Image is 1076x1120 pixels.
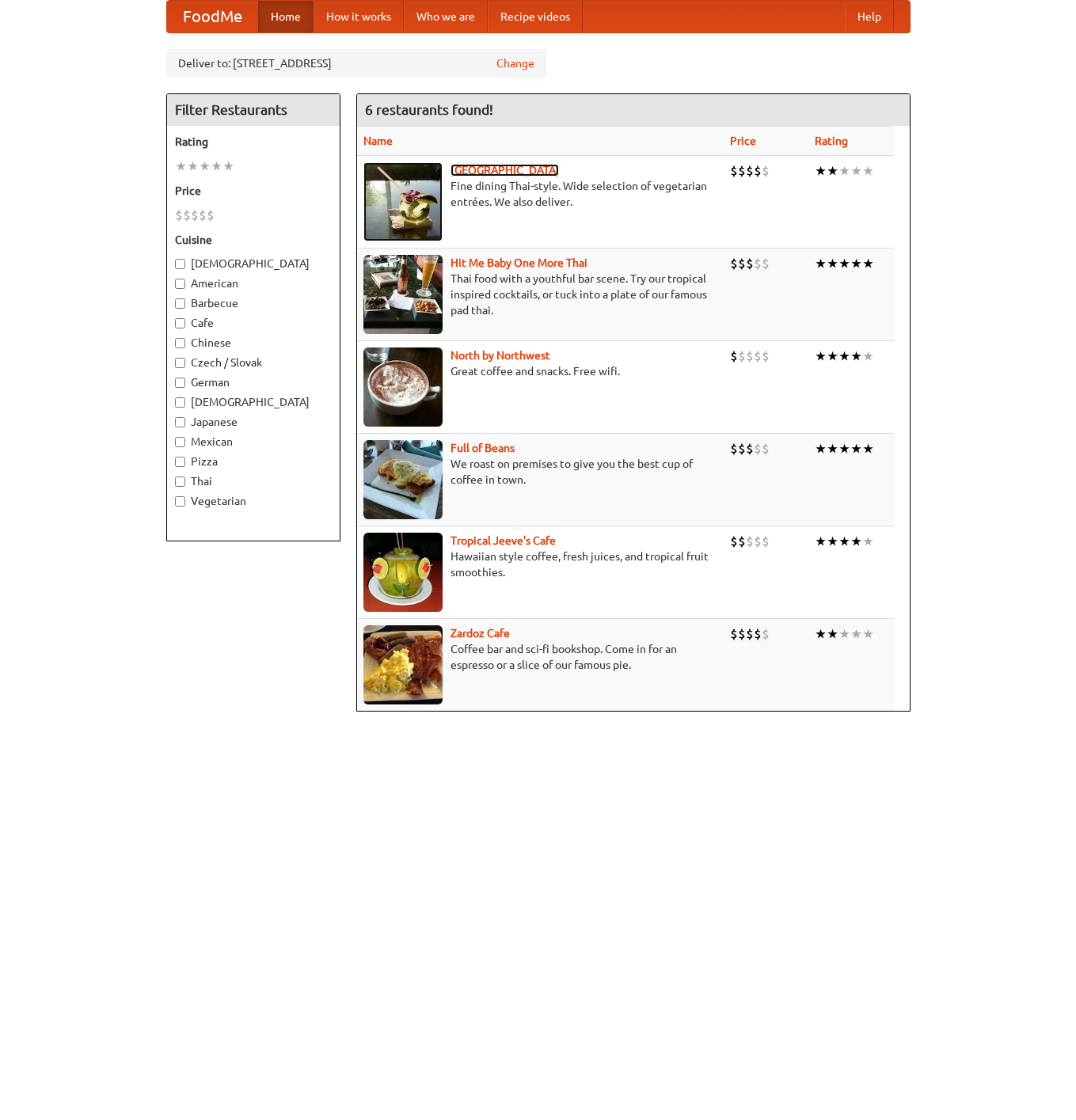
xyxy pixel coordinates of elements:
[199,158,211,175] li: ★
[451,349,550,362] a: North by Northwest
[738,440,746,457] li: $
[363,271,718,318] p: Thai food with a youthful bar scene. Try our tropical inspired cocktails, or tuck into a plate of...
[183,207,191,224] li: $
[746,625,754,643] li: $
[738,347,746,365] li: $
[845,1,894,32] a: Help
[175,378,185,388] input: German
[762,255,770,272] li: $
[730,347,738,365] li: $
[738,625,746,643] li: $
[827,533,838,550] li: ★
[175,256,332,271] label: [DEMOGRAPHIC_DATA]
[850,255,862,272] li: ★
[862,347,874,365] li: ★
[175,493,332,509] label: Vegetarian
[166,49,546,78] div: Deliver to: [STREET_ADDRESS]
[451,627,510,640] a: Zardoz Cafe
[730,533,738,550] li: $
[175,437,185,447] input: Mexican
[815,533,827,550] li: ★
[862,162,874,180] li: ★
[175,457,185,467] input: Pizza
[222,158,234,175] li: ★
[862,440,874,457] li: ★
[175,158,187,175] li: ★
[754,162,762,180] li: $
[862,625,874,643] li: ★
[175,454,332,469] label: Pizza
[746,347,754,365] li: $
[175,259,185,269] input: [DEMOGRAPHIC_DATA]
[363,533,443,612] img: jeeves.jpg
[762,533,770,550] li: $
[258,1,314,32] a: Home
[730,255,738,272] li: $
[451,534,556,547] a: Tropical Jeeve's Cafe
[175,374,332,390] label: German
[175,358,185,368] input: Czech / Slovak
[363,178,718,210] p: Fine dining Thai-style. Wide selection of vegetarian entrées. We also deliver.
[838,533,850,550] li: ★
[815,162,827,180] li: ★
[363,440,443,519] img: beans.jpg
[754,440,762,457] li: $
[815,135,848,147] a: Rating
[815,440,827,457] li: ★
[827,347,838,365] li: ★
[738,255,746,272] li: $
[363,456,718,488] p: We roast on premises to give you the best cup of coffee in town.
[175,295,332,311] label: Barbecue
[363,135,393,147] a: Name
[451,256,587,269] a: Hit Me Baby One More Thai
[365,102,493,117] ng-pluralize: 6 restaurants found!
[175,298,185,309] input: Barbecue
[191,207,199,224] li: $
[754,255,762,272] li: $
[762,440,770,457] li: $
[838,162,850,180] li: ★
[175,496,185,507] input: Vegetarian
[175,134,332,150] h5: Rating
[850,162,862,180] li: ★
[762,347,770,365] li: $
[746,162,754,180] li: $
[175,355,332,370] label: Czech / Slovak
[175,232,332,248] h5: Cuisine
[838,625,850,643] li: ★
[363,363,718,379] p: Great coffee and snacks. Free wifi.
[451,442,515,454] b: Full of Beans
[862,255,874,272] li: ★
[187,158,199,175] li: ★
[314,1,404,32] a: How it works
[167,94,340,126] h4: Filter Restaurants
[730,440,738,457] li: $
[838,255,850,272] li: ★
[175,434,332,450] label: Mexican
[746,440,754,457] li: $
[175,275,332,291] label: American
[730,162,738,180] li: $
[175,414,332,430] label: Japanese
[738,162,746,180] li: $
[862,533,874,550] li: ★
[175,207,183,224] li: $
[175,397,185,408] input: [DEMOGRAPHIC_DATA]
[175,394,332,410] label: [DEMOGRAPHIC_DATA]
[838,440,850,457] li: ★
[363,641,718,673] p: Coffee bar and sci-fi bookshop. Come in for an espresso or a slice of our famous pie.
[363,162,443,241] img: satay.jpg
[363,347,443,427] img: north.jpg
[175,476,185,487] input: Thai
[175,183,332,199] h5: Price
[827,255,838,272] li: ★
[175,279,185,289] input: American
[754,625,762,643] li: $
[738,533,746,550] li: $
[175,318,185,328] input: Cafe
[363,625,443,704] img: zardoz.jpg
